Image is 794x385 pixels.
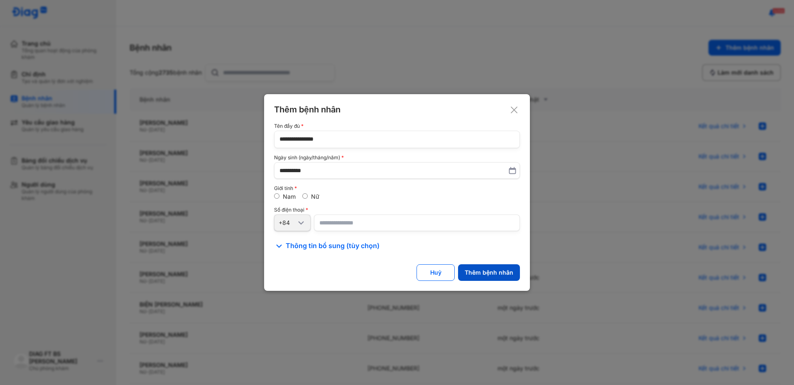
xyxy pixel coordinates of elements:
[311,193,319,200] label: Nữ
[283,193,296,200] label: Nam
[286,241,380,251] span: Thông tin bổ sung (tùy chọn)
[274,155,520,161] div: Ngày sinh (ngày/tháng/năm)
[279,219,296,227] div: +84
[274,123,520,129] div: Tên đầy đủ
[274,185,520,191] div: Giới tính
[458,264,520,281] button: Thêm bệnh nhân
[465,269,513,276] div: Thêm bệnh nhân
[417,264,455,281] button: Huỷ
[274,207,520,213] div: Số điện thoại
[274,104,520,115] div: Thêm bệnh nhân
